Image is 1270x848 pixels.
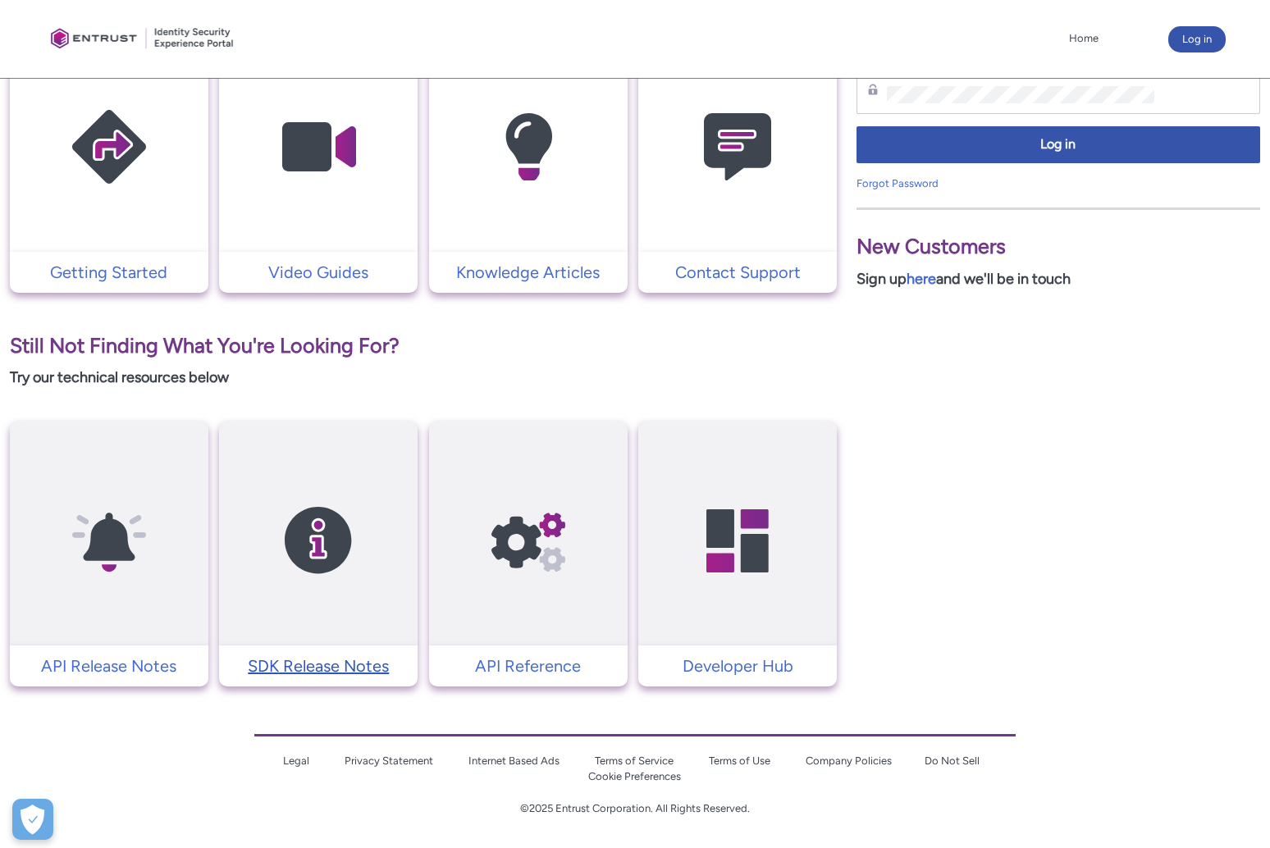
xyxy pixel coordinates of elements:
[345,755,433,767] a: Privacy Statement
[450,59,606,235] img: Knowledge Articles
[437,654,619,678] p: API Reference
[10,260,208,285] a: Getting Started
[857,177,939,189] a: Forgot Password
[468,755,560,767] a: Internet Based Ads
[646,260,829,285] p: Contact Support
[31,453,187,629] img: API Release Notes
[857,231,1260,262] p: New Customers
[10,331,837,362] p: Still Not Finding What You're Looking For?
[907,270,936,288] a: here
[638,260,837,285] a: Contact Support
[1168,26,1226,52] button: Log in
[18,654,200,678] p: API Release Notes
[1065,26,1103,51] a: Home
[227,654,409,678] p: SDK Release Notes
[254,800,1016,817] p: ©2025 Entrust Corporation. All Rights Reserved.
[638,654,837,678] a: Developer Hub
[240,59,396,235] img: Video Guides
[10,654,208,678] a: API Release Notes
[588,770,681,782] a: Cookie Preferences
[595,755,674,767] a: Terms of Service
[857,126,1260,163] button: Log in
[829,454,1270,848] iframe: Qualified Messenger
[450,453,606,629] img: API Reference
[31,59,187,235] img: Getting Started
[219,654,418,678] a: SDK Release Notes
[219,260,418,285] a: Video Guides
[660,59,815,235] img: Contact Support
[240,453,396,629] img: SDK Release Notes
[227,260,409,285] p: Video Guides
[283,755,309,767] a: Legal
[18,260,200,285] p: Getting Started
[806,755,892,767] a: Company Policies
[660,453,815,629] img: Developer Hub
[12,799,53,840] button: Abrir preferencias
[867,135,1249,154] span: Log in
[429,260,628,285] a: Knowledge Articles
[10,367,837,389] p: Try our technical resources below
[437,260,619,285] p: Knowledge Articles
[429,654,628,678] a: API Reference
[12,799,53,840] div: Preferencias de cookies
[857,268,1260,290] p: Sign up and we'll be in touch
[646,654,829,678] p: Developer Hub
[709,755,770,767] a: Terms of Use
